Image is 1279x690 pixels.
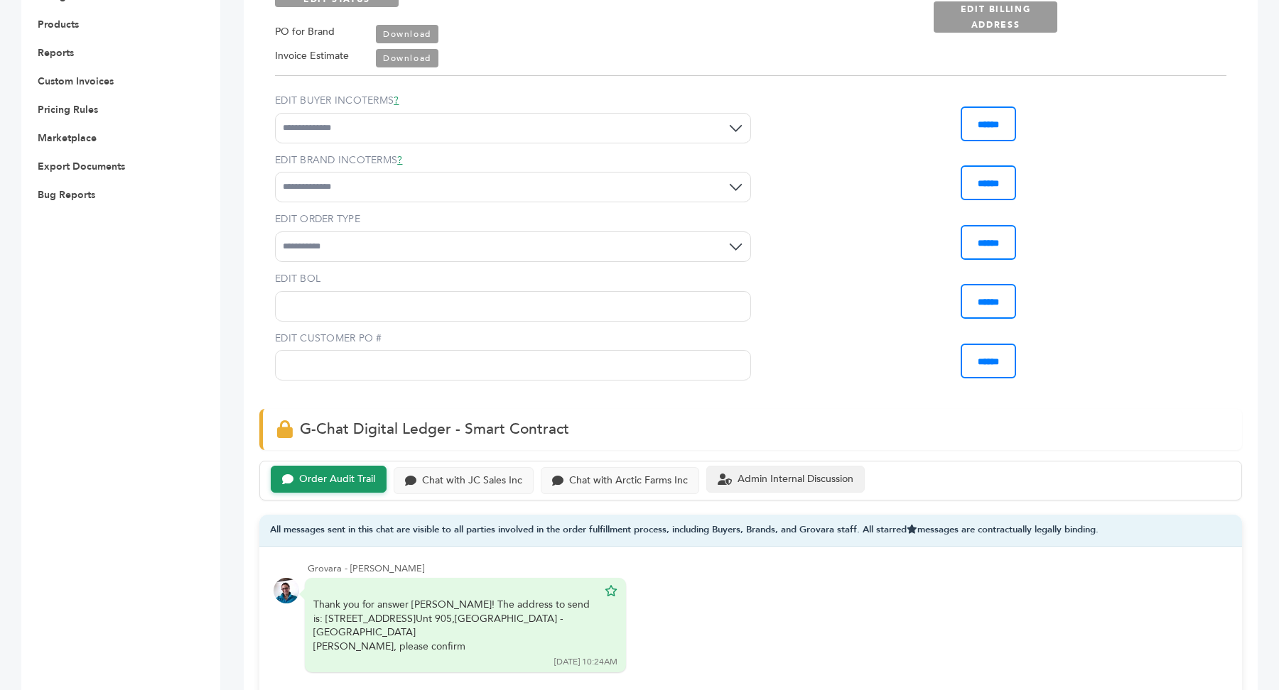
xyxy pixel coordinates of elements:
div: Admin Internal Discussion [738,473,853,486]
a: Download [376,49,438,67]
div: All messages sent in this chat are visible to all parties involved in the order fulfillment proce... [259,515,1242,547]
label: Invoice Estimate [275,48,349,65]
label: EDIT ORDER TYPE [275,212,751,226]
div: [DATE] 10:24AM [554,656,617,668]
a: Products [38,18,79,31]
span: [GEOGRAPHIC_DATA] - [GEOGRAPHIC_DATA] [313,612,563,640]
a: Custom Invoices [38,75,114,88]
div: Thank you for answer [PERSON_NAME]! The address to send is: [STREET_ADDRESS] [313,598,598,653]
span: [PERSON_NAME], please confirm [313,640,465,653]
a: Reports [38,46,74,60]
label: PO for Brand [275,23,335,40]
div: Order Audit Trail [299,473,375,486]
span: G-Chat Digital Ledger - Smart Contract [300,419,569,439]
a: Export Documents [38,160,125,173]
label: EDIT BUYER INCOTERMS [275,94,751,108]
label: EDIT BRAND INCOTERMS [275,153,751,168]
div: Grovara - [PERSON_NAME] [308,562,1228,575]
div: Chat with JC Sales Inc [422,475,522,487]
a: Marketplace [38,131,97,145]
a: Download [376,25,438,43]
span: Unt 905, [416,612,455,625]
a: EDIT BILLING ADDRESS [934,1,1057,33]
div: Chat with Arctic Farms Inc [569,475,688,487]
label: EDIT BOL [275,272,751,286]
a: ? [394,94,399,107]
label: EDIT CUSTOMER PO # [275,332,751,346]
a: Bug Reports [38,188,95,202]
a: Pricing Rules [38,103,98,116]
a: ? [397,153,402,167]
